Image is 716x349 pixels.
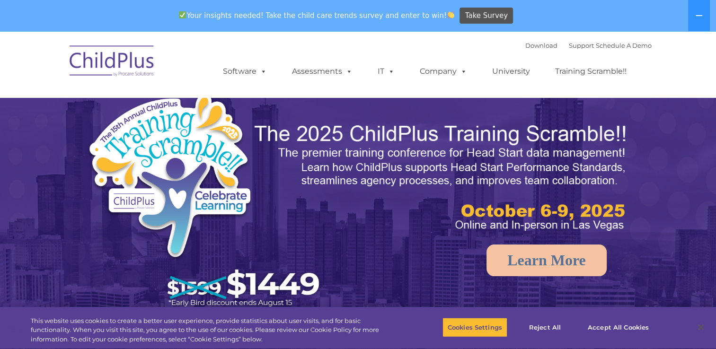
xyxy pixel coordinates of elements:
[546,62,636,81] a: Training Scramble!!
[132,62,160,70] span: Last name
[179,11,186,18] img: ✅
[525,42,652,49] font: |
[447,11,454,18] img: 👏
[65,39,159,86] img: ChildPlus by Procare Solutions
[31,316,394,344] div: This website uses cookies to create a better user experience, provide statistics about user visit...
[486,244,607,276] a: Learn More
[442,317,507,337] button: Cookies Settings
[460,8,513,24] a: Take Survey
[213,62,276,81] a: Software
[596,42,652,49] a: Schedule A Demo
[569,42,594,49] a: Support
[283,62,362,81] a: Assessments
[410,62,477,81] a: Company
[132,101,172,108] span: Phone number
[583,317,654,337] button: Accept All Cookies
[525,42,557,49] a: Download
[483,62,539,81] a: University
[515,317,575,337] button: Reject All
[465,8,508,24] span: Take Survey
[690,317,711,338] button: Close
[175,6,459,25] span: Your insights needed! Take the child care trends survey and enter to win!
[368,62,404,81] a: IT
